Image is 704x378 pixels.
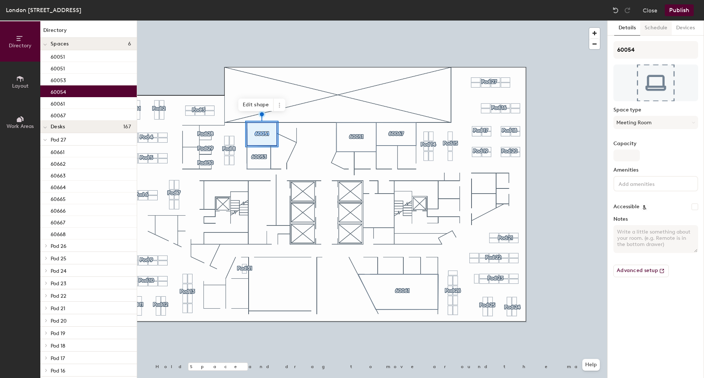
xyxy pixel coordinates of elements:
[51,256,66,262] span: Pod 25
[613,107,698,113] label: Space type
[617,179,683,188] input: Add amenities
[51,243,66,249] span: Pod 26
[613,216,698,222] label: Notes
[582,359,600,371] button: Help
[51,206,66,214] p: 60666
[613,116,698,129] button: Meeting Room
[128,41,131,47] span: 6
[51,368,65,374] span: Pod 16
[51,63,65,72] p: 60051
[51,52,65,60] p: 60051
[51,280,66,287] span: Pod 23
[613,265,669,277] button: Advanced setup
[51,147,65,155] p: 60661
[7,123,34,129] span: Work Areas
[613,204,639,210] label: Accessible
[51,87,66,95] p: 60054
[238,99,274,111] span: Edit shape
[643,4,657,16] button: Close
[51,170,66,179] p: 60663
[6,5,81,15] div: London [STREET_ADDRESS]
[51,182,66,191] p: 60664
[51,75,66,84] p: 60053
[51,99,65,107] p: 60061
[640,21,672,36] button: Schedule
[12,83,29,89] span: Layout
[9,43,32,49] span: Directory
[51,159,66,167] p: 60662
[672,21,699,36] button: Devices
[613,65,698,101] img: The space named 60054
[51,305,65,312] span: Pod 21
[51,110,66,119] p: 60067
[51,330,65,337] span: Pod 19
[40,26,137,38] h1: Directory
[613,141,698,147] label: Capacity
[51,124,65,130] span: Desks
[123,124,131,130] span: 167
[51,229,66,238] p: 60668
[51,293,66,299] span: Pod 22
[51,343,65,349] span: Pod 18
[51,217,65,226] p: 60667
[51,137,66,143] span: Pod 27
[51,194,66,202] p: 60665
[614,21,640,36] button: Details
[612,7,619,14] img: Undo
[624,7,631,14] img: Redo
[51,41,69,47] span: Spaces
[51,318,67,324] span: Pod 20
[51,355,65,362] span: Pod 17
[665,4,694,16] button: Publish
[613,167,698,173] label: Amenities
[51,268,66,274] span: Pod 24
